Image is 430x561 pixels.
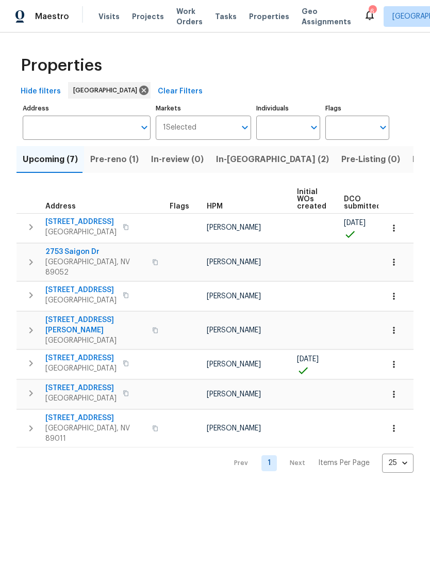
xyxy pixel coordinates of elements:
span: Tasks [215,13,237,20]
span: [GEOGRAPHIC_DATA] [45,363,117,374]
button: Clear Filters [154,82,207,101]
span: [PERSON_NAME] [207,361,261,368]
span: [GEOGRAPHIC_DATA] [73,85,141,95]
button: Open [238,120,252,135]
span: In-review (0) [151,152,204,167]
span: [STREET_ADDRESS] [45,413,146,423]
span: DCO submitted [344,196,381,210]
label: Individuals [256,105,320,111]
span: HPM [207,203,223,210]
button: Open [137,120,152,135]
span: [STREET_ADDRESS][PERSON_NAME] [45,315,146,335]
span: Properties [249,11,289,22]
div: [GEOGRAPHIC_DATA] [68,82,151,99]
div: 6 [369,6,376,17]
span: [GEOGRAPHIC_DATA] [45,393,117,404]
span: 2753 Saigon Dr [45,247,146,257]
span: Initial WOs created [297,188,326,210]
span: Pre-reno (1) [90,152,139,167]
span: Address [45,203,76,210]
span: Pre-Listing (0) [341,152,400,167]
label: Flags [325,105,389,111]
span: [STREET_ADDRESS] [45,383,117,393]
span: [GEOGRAPHIC_DATA] [45,227,117,237]
button: Open [307,120,321,135]
nav: Pagination Navigation [224,454,414,473]
span: 1 Selected [163,123,196,132]
span: [GEOGRAPHIC_DATA], NV 89011 [45,423,146,444]
span: [DATE] [297,356,319,363]
span: Hide filters [21,85,61,98]
span: [PERSON_NAME] [207,224,261,231]
span: [DATE] [344,219,366,227]
label: Markets [156,105,252,111]
span: In-[GEOGRAPHIC_DATA] (2) [216,152,329,167]
p: Items Per Page [318,458,370,468]
span: Projects [132,11,164,22]
span: [STREET_ADDRESS] [45,217,117,227]
span: [STREET_ADDRESS] [45,285,117,295]
span: [PERSON_NAME] [207,391,261,398]
div: 25 [382,450,414,476]
span: [GEOGRAPHIC_DATA], NV 89052 [45,257,146,278]
span: Flags [170,203,189,210]
span: Properties [21,60,102,71]
span: Work Orders [176,6,203,27]
label: Address [23,105,151,111]
span: Clear Filters [158,85,203,98]
span: [PERSON_NAME] [207,293,261,300]
button: Open [376,120,390,135]
span: Upcoming (7) [23,152,78,167]
span: Maestro [35,11,69,22]
span: [GEOGRAPHIC_DATA] [45,335,146,346]
span: [PERSON_NAME] [207,259,261,266]
button: Hide filters [16,82,65,101]
span: [STREET_ADDRESS] [45,353,117,363]
a: Goto page 1 [261,455,277,471]
span: Geo Assignments [302,6,351,27]
span: [PERSON_NAME] [207,425,261,432]
span: Visits [98,11,120,22]
span: [PERSON_NAME] [207,327,261,334]
span: [GEOGRAPHIC_DATA] [45,295,117,306]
